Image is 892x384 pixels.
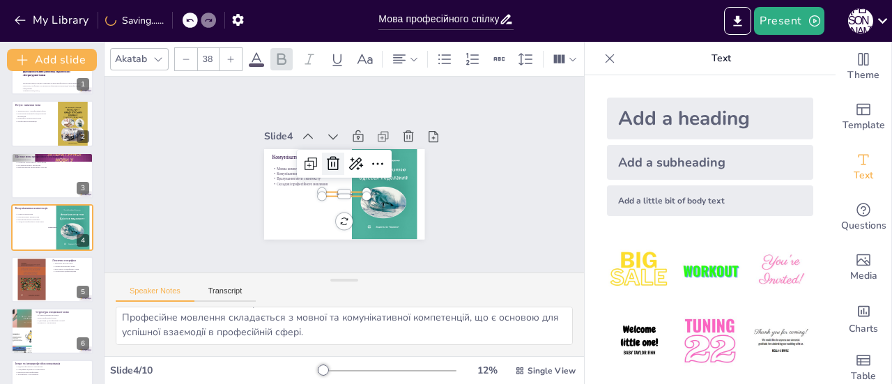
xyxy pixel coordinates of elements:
[15,218,48,221] p: Врахування мети і контексту
[15,213,48,216] p: Мовна компетенція
[272,171,336,176] p: Комунікативна компетенція
[724,7,751,35] button: Export to PowerPoint
[841,218,886,233] span: Questions
[23,66,70,77] strong: Мова професійного спілкування як функціональний різновид української літературної мови
[836,92,891,142] div: Add ready made slides
[52,270,89,272] p: Стилістична диференціація
[843,118,885,133] span: Template
[836,42,891,92] div: Change the overall theme
[272,153,336,161] p: Комунікативна компетенція
[15,366,89,369] p: Види професійного спілкування
[854,168,873,183] span: Text
[15,120,48,123] p: Професійна комунікація
[677,238,742,303] img: 2.jpeg
[607,238,672,303] img: 1.jpeg
[272,167,336,171] p: Мовна компетенція
[607,185,813,216] div: Add a little bit of body text
[36,314,89,317] p: Функціональний різновид
[15,216,48,219] p: Комунікативна компетенція
[836,192,891,243] div: Get real-time input from your audience
[15,112,48,117] p: Визначення мовних функціональних різновидів
[849,321,878,337] span: Charts
[77,130,89,143] div: 2
[336,192,352,196] span: Subheading
[272,181,336,186] p: Складові професійного мовлення
[847,68,879,83] span: Theme
[77,182,89,194] div: 3
[52,265,89,268] p: Ознаки літературної мови
[36,316,89,319] p: Рівні професійної мови
[528,365,576,376] span: Single View
[77,286,89,298] div: 5
[23,82,84,90] p: Ця презентація досліджує важливість мови професійного спілкування, її структуру, особливості та в...
[748,309,813,374] img: 6.jpeg
[116,307,573,345] textarea: Мовна компетенція є основою для використання мови професійного спілкування, адже вона забезпечує ...
[272,176,336,181] p: Врахування мети і контексту
[378,9,498,29] input: Insert title
[11,256,93,302] div: https://cdn.sendsteps.com/images/logo/sendsteps_logo_white.pnghttps://cdn.sendsteps.com/images/lo...
[52,268,89,270] p: Відсутність специфічних ознак
[105,14,164,27] div: Saving......
[15,166,89,169] p: Використання в професійних галузях
[15,369,89,371] p: Специфіка медичного спілкування
[836,293,891,343] div: Add charts and graphs
[112,49,150,68] div: Akatab
[264,130,293,143] div: Slide 4
[848,8,873,33] div: Д [PERSON_NAME]
[15,164,89,167] p: Поєднання науки і мистецтва
[754,7,824,35] button: Present
[36,310,89,314] p: Структура спеціальної мови
[15,362,89,367] p: Інтра- та інтерпрофесійна комунікація
[110,364,323,377] div: Slide 4 / 10
[748,238,813,303] img: 3.jpeg
[15,155,89,159] p: Що таке мова професійного спілкування
[15,221,48,224] p: Складові професійного мовлення
[52,262,89,265] p: Лексична система МПС
[36,319,89,322] p: Адаптація до професійних потреб
[850,268,877,284] span: Media
[11,153,93,199] div: https://cdn.sendsteps.com/images/logo/sendsteps_logo_white.pnghttps://cdn.sendsteps.com/images/lo...
[677,309,742,374] img: 5.jpeg
[77,234,89,247] div: 4
[10,9,95,31] button: My Library
[836,243,891,293] div: Add images, graphics, shapes or video
[851,369,876,384] span: Table
[15,109,48,112] p: Значення МПС у професійній сфері
[36,322,89,325] p: Точність у спілкуванні
[194,286,256,302] button: Transcript
[77,78,89,91] div: 1
[621,42,822,75] p: Text
[11,49,93,95] div: 1
[7,49,97,71] button: Add slide
[15,103,48,107] p: Вступ: значення теми
[15,371,89,374] p: Взаємодія між професіями
[15,117,48,120] p: Важливість літературної мови
[549,48,580,70] div: Column Count
[470,364,504,377] div: 12 %
[77,337,89,350] div: 6
[836,142,891,192] div: Add text boxes
[607,145,813,180] div: Add a subheading
[15,161,89,164] p: Елементи професійного спілкування
[607,309,672,374] img: 4.jpeg
[11,308,93,354] div: https://cdn.sendsteps.com/images/logo/sendsteps_logo_white.pnghttps://cdn.sendsteps.com/images/lo...
[52,259,89,263] p: Лексична специфіка
[848,7,873,35] button: Д [PERSON_NAME]
[23,90,84,93] p: Generated with [URL]
[116,286,194,302] button: Speaker Notes
[48,226,56,229] span: Subheading
[11,204,93,250] div: https://cdn.sendsteps.com/images/logo/sendsteps_logo_white.pnghttps://cdn.sendsteps.com/images/lo...
[607,98,813,139] div: Add a heading
[15,206,48,210] p: Комунікативна компетенція
[15,158,89,161] p: Визначення МПС
[11,100,93,146] div: https://cdn.sendsteps.com/images/logo/sendsteps_logo_white.pnghttps://cdn.sendsteps.com/images/lo...
[15,374,89,376] p: Зрозумілість у спілкуванні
